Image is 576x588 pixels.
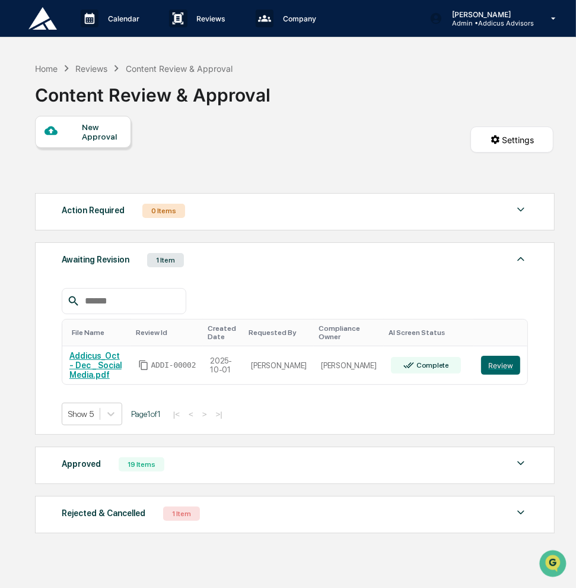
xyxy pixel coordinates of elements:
[514,252,528,266] img: caret
[514,505,528,520] img: caret
[24,265,75,277] span: Data Lookup
[184,129,216,143] button: See all
[443,10,534,19] p: [PERSON_NAME]
[37,193,96,203] span: [PERSON_NAME]
[483,328,523,337] div: Toggle SortBy
[24,162,33,171] img: 1746055101610-c473b297-6a78-478c-a979-82029cc54cd1
[24,194,33,203] img: 1746055101610-c473b297-6a78-478c-a979-82029cc54cd1
[12,266,21,276] div: 🔎
[187,14,232,23] p: Reviews
[203,346,244,384] td: 2025-10-01
[86,244,96,253] div: 🗄️
[319,324,379,341] div: Toggle SortBy
[414,361,449,369] div: Complete
[138,360,149,371] span: Copy Id
[470,127,553,153] button: Settings
[62,252,129,267] div: Awaiting Revision
[481,356,520,375] button: Review
[118,294,144,303] span: Pylon
[170,409,183,419] button: |<
[389,328,469,337] div: Toggle SortBy
[142,204,185,218] div: 0 Items
[62,456,101,472] div: Approved
[126,64,233,74] div: Content Review & Approval
[62,505,145,521] div: Rejected & Cancelled
[12,244,21,253] div: 🖐️
[81,238,152,259] a: 🗄️Attestations
[98,193,103,203] span: •
[98,242,147,254] span: Attestations
[12,182,31,201] img: Jack Rasmussen
[53,90,195,102] div: Start new chat
[514,203,528,217] img: caret
[105,193,129,203] span: [DATE]
[514,456,528,470] img: caret
[147,253,184,267] div: 1 Item
[35,75,271,106] div: Content Review & Approval
[75,64,107,74] div: Reviews
[12,24,216,43] p: How can we help?
[25,90,46,112] img: 8933085812038_c878075ebb4cc5468115_72.jpg
[12,131,79,141] div: Past conversations
[53,102,163,112] div: We're available if you need us!
[12,150,31,169] img: Jack Rasmussen
[163,507,200,521] div: 1 Item
[84,293,144,303] a: Powered byPylon
[98,161,103,170] span: •
[208,324,239,341] div: Toggle SortBy
[249,328,310,337] div: Toggle SortBy
[7,260,79,282] a: 🔎Data Lookup
[199,409,211,419] button: >
[24,242,77,254] span: Preclearance
[185,409,197,419] button: <
[136,328,199,337] div: Toggle SortBy
[131,409,161,419] span: Page 1 of 1
[105,161,129,170] span: [DATE]
[443,19,534,27] p: Admin • Addicus Advisors
[119,457,164,472] div: 19 Items
[82,122,122,141] div: New Approval
[314,346,384,384] td: [PERSON_NAME]
[273,14,322,23] p: Company
[212,409,226,419] button: >|
[202,94,216,108] button: Start new chat
[28,7,57,30] img: logo
[69,351,122,380] a: Addicus_Oct - Dec _ Social Media.pdf
[35,64,58,74] div: Home
[72,328,126,337] div: Toggle SortBy
[151,361,196,370] span: ADDI-00002
[7,238,81,259] a: 🖐️Preclearance
[62,203,125,218] div: Action Required
[12,90,33,112] img: 1746055101610-c473b297-6a78-478c-a979-82029cc54cd1
[98,14,145,23] p: Calendar
[244,346,314,384] td: [PERSON_NAME]
[37,161,96,170] span: [PERSON_NAME]
[538,549,570,581] iframe: Open customer support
